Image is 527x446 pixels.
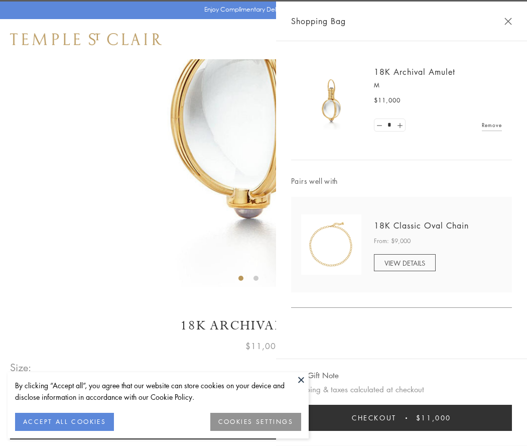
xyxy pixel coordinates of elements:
[10,33,162,45] img: Temple St. Clair
[15,380,301,403] div: By clicking “Accept all”, you agree that our website can store cookies on your device and disclos...
[291,369,339,382] button: Add Gift Note
[352,412,397,423] span: Checkout
[482,120,502,131] a: Remove
[384,258,425,268] span: VIEW DETAILS
[374,254,436,271] a: VIEW DETAILS
[291,405,512,431] button: Checkout $11,000
[291,175,512,187] span: Pairs well with
[374,236,411,246] span: From: $9,000
[245,340,282,353] span: $11,000
[301,70,361,131] img: 18K Archival Amulet
[374,220,469,231] a: 18K Classic Oval Chain
[374,95,401,105] span: $11,000
[301,214,361,275] img: N88865-OV18
[374,80,502,90] p: M
[394,119,405,132] a: Set quantity to 2
[291,15,346,28] span: Shopping Bag
[210,413,301,431] button: COOKIES SETTINGS
[416,412,451,423] span: $11,000
[10,317,517,334] h1: 18K Archival Amulet
[291,383,512,396] p: Shipping & taxes calculated at checkout
[374,119,384,132] a: Set quantity to 0
[504,18,512,25] button: Close Shopping Bag
[10,359,32,376] span: Size:
[15,413,114,431] button: ACCEPT ALL COOKIES
[204,5,318,15] p: Enjoy Complimentary Delivery & Returns
[374,66,455,77] a: 18K Archival Amulet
